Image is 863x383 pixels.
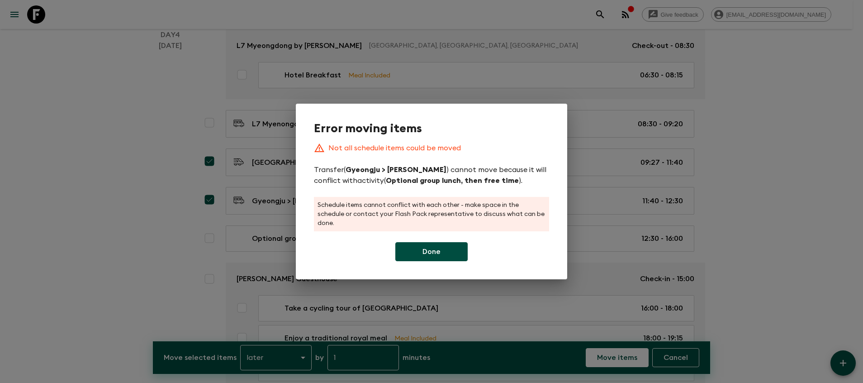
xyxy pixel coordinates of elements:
b: Optional group lunch, then free time [386,177,519,184]
h1: Error moving items [314,122,549,135]
b: Gyeongju > [PERSON_NAME] [346,166,446,173]
p: Schedule items cannot conflict with each other - make space in the schedule or contact your Flash... [318,201,545,228]
button: Done [395,242,468,261]
p: Transfer ( ) cannot move because it will conflict with activity ( ). [314,164,549,186]
p: Not all schedule items could be moved [328,143,461,153]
